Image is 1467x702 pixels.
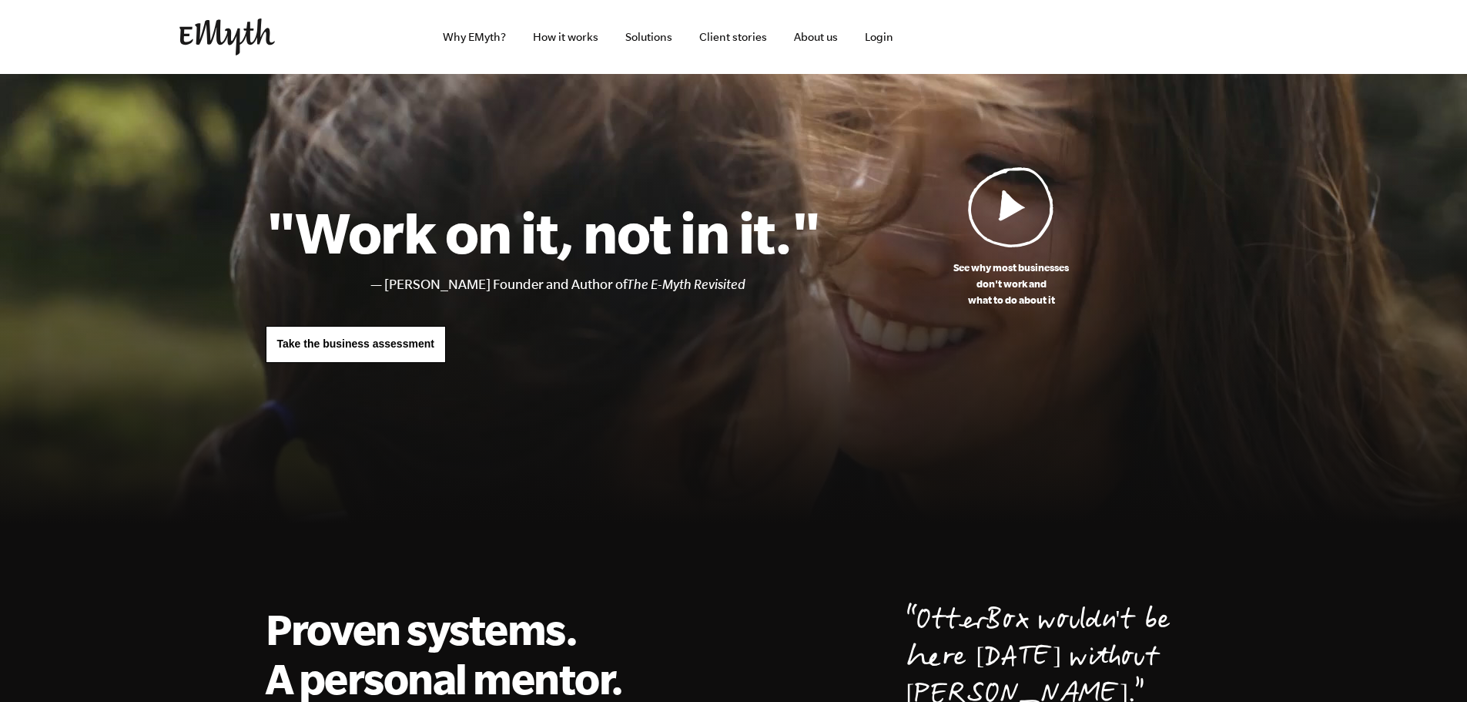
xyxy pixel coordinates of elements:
iframe: Chat Widget [1390,628,1467,702]
span: Take the business assessment [277,338,434,350]
a: Take the business assessment [266,326,446,363]
img: Play Video [968,166,1054,247]
i: The E-Myth Revisited [627,277,745,292]
img: EMyth [179,18,275,55]
p: See why most businesses don't work and what to do about it [821,260,1202,308]
h1: "Work on it, not in it." [266,198,821,266]
a: See why most businessesdon't work andwhat to do about it [821,166,1202,308]
iframe: Embedded CTA [957,20,1119,54]
iframe: Embedded CTA [1127,20,1288,54]
li: [PERSON_NAME] Founder and Author of [384,274,821,296]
